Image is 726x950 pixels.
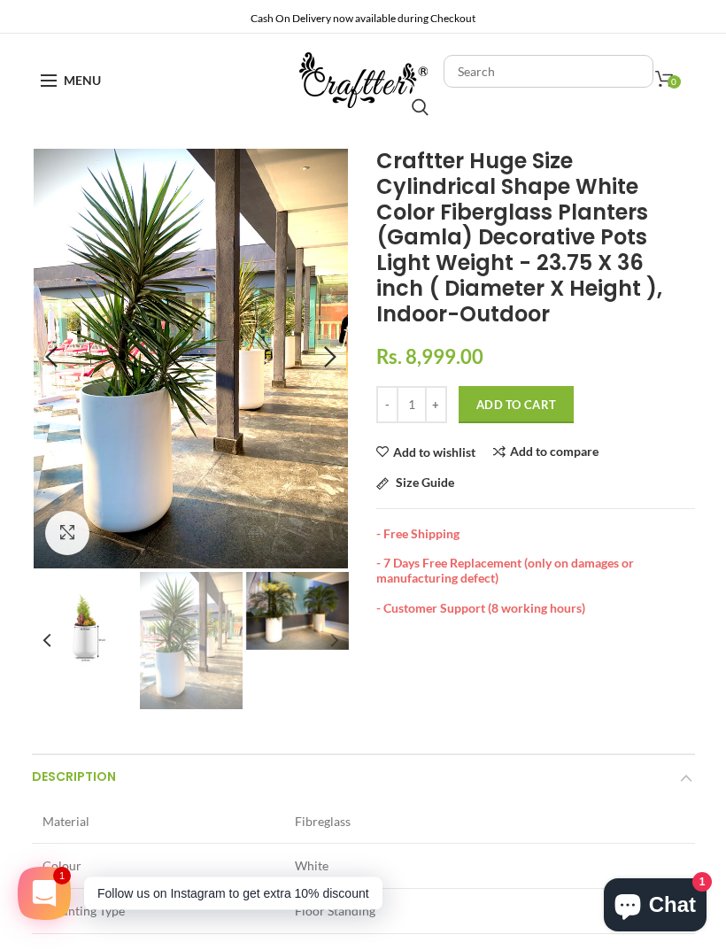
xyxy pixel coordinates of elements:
[246,572,349,649] img: CFPL-23-W-8_150x_crop_center.jpg
[459,386,574,423] button: Add to Cart
[295,814,351,829] span: Fibreglass
[599,878,712,936] inbox-online-store-chat: Shopify online store chat
[42,858,81,873] span: Colour
[425,386,447,423] input: +
[140,572,243,709] img: CFPL-23-W-6_150x_crop_center.jpg
[412,98,429,116] input: Search
[64,72,101,89] span: Menu
[668,75,681,89] span: 0
[62,876,63,877] span: 1
[376,508,695,616] div: - Free Shipping - 7 Days Free Replacement (only on damages or manufacturing defect) - Customer Su...
[32,768,116,785] span: Description
[42,814,89,829] span: Material
[376,146,662,328] span: Craftter Huge Size Cylindrical Shape White Color Fiberglass Planters (Gamla) Decorative Pots Ligh...
[34,572,136,675] img: CFPL-23-W-5_150x_crop_center.jpg
[42,903,125,918] span: Mounting Type
[32,755,695,799] a: Description
[299,52,428,108] img: craftter.com
[295,903,375,918] span: Floor Standing
[444,55,653,88] input: Search
[376,476,454,490] a: Size Guide
[510,444,599,459] span: Add to compare
[393,446,475,459] span: Add to wishlist
[376,344,483,368] span: Rs. 8,999.00
[396,475,454,490] span: Size Guide
[295,858,328,873] span: White
[493,445,599,459] a: Add to compare
[376,446,475,459] a: Add to wishlist
[376,386,398,423] input: -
